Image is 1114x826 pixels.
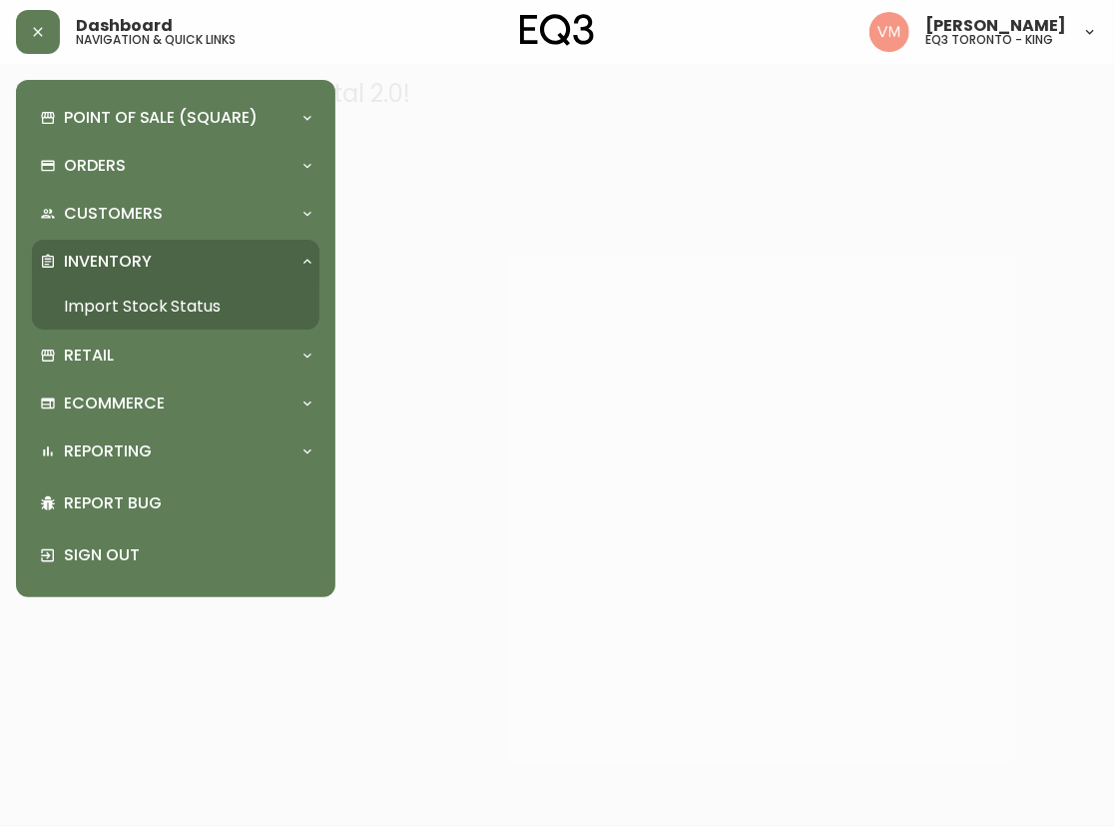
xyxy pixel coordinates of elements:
[32,192,319,236] div: Customers
[64,544,311,566] p: Sign Out
[64,107,258,129] p: Point of Sale (Square)
[32,429,319,473] div: Reporting
[32,529,319,581] div: Sign Out
[32,334,319,378] div: Retail
[520,14,594,46] img: logo
[32,240,319,284] div: Inventory
[76,18,173,34] span: Dashboard
[64,440,152,462] p: Reporting
[32,96,319,140] div: Point of Sale (Square)
[64,203,163,225] p: Customers
[64,393,165,414] p: Ecommerce
[925,18,1066,34] span: [PERSON_NAME]
[64,345,114,367] p: Retail
[925,34,1053,46] h5: eq3 toronto - king
[32,477,319,529] div: Report Bug
[64,155,126,177] p: Orders
[869,12,909,52] img: 0f63483a436850f3a2e29d5ab35f16df
[32,284,319,330] a: Import Stock Status
[64,492,311,514] p: Report Bug
[32,382,319,425] div: Ecommerce
[64,251,152,273] p: Inventory
[76,34,236,46] h5: navigation & quick links
[32,144,319,188] div: Orders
